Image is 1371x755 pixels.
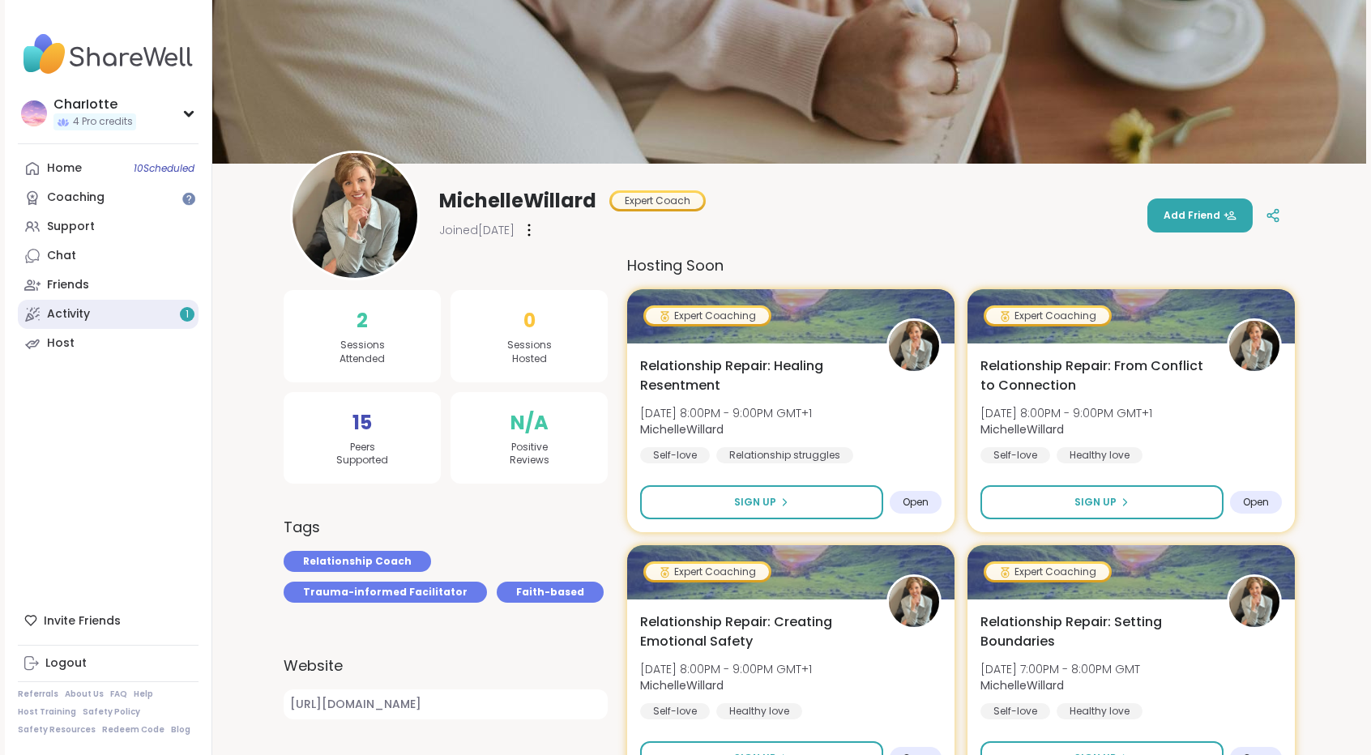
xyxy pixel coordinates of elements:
[640,677,724,693] b: MichelleWillard
[47,248,76,264] div: Chat
[640,447,710,463] div: Self-love
[889,577,939,627] img: MichelleWillard
[980,612,1209,651] span: Relationship Repair: Setting Boundaries
[47,190,105,206] div: Coaching
[186,308,189,322] span: 1
[1164,208,1236,223] span: Add Friend
[980,356,1209,395] span: Relationship Repair: From Conflict to Connection
[171,724,190,736] a: Blog
[903,496,929,509] span: Open
[284,689,608,719] a: [URL][DOMAIN_NAME]
[986,564,1109,580] div: Expert Coaching
[1229,577,1279,627] img: MichelleWillard
[986,308,1109,324] div: Expert Coaching
[18,649,199,678] a: Logout
[18,241,199,271] a: Chat
[18,689,58,700] a: Referrals
[716,703,802,719] div: Healthy love
[21,100,47,126] img: CharIotte
[303,554,412,569] span: Relationship Coach
[284,516,320,538] h3: Tags
[980,661,1140,677] span: [DATE] 7:00PM - 8:00PM GMT
[357,306,368,335] span: 2
[18,154,199,183] a: Home10Scheduled
[18,300,199,329] a: Activity1
[1229,321,1279,371] img: MichelleWillard
[18,26,199,83] img: ShareWell Nav Logo
[612,193,703,209] div: Expert Coach
[889,321,939,371] img: MichelleWillard
[523,306,536,335] span: 0
[980,405,1152,421] span: [DATE] 8:00PM - 9:00PM GMT+1
[980,703,1050,719] div: Self-love
[980,447,1050,463] div: Self-love
[640,485,883,519] button: Sign Up
[439,188,596,214] span: MichelleWillard
[1147,198,1253,232] button: Add Friend
[18,329,199,358] a: Host
[47,160,82,177] div: Home
[507,339,552,366] span: Sessions Hosted
[65,689,104,700] a: About Us
[45,655,87,672] div: Logout
[646,308,769,324] div: Expert Coaching
[640,612,869,651] span: Relationship Repair: Creating Emotional Safety
[640,405,812,421] span: [DATE] 8:00PM - 9:00PM GMT+1
[640,421,724,437] b: MichelleWillard
[734,495,776,510] span: Sign Up
[439,222,515,238] span: Joined [DATE]
[134,689,153,700] a: Help
[980,485,1224,519] button: Sign Up
[18,606,199,635] div: Invite Friends
[53,96,136,113] div: CharIotte
[18,724,96,736] a: Safety Resources
[18,271,199,300] a: Friends
[980,421,1064,437] b: MichelleWillard
[102,724,164,736] a: Redeem Code
[716,447,853,463] div: Relationship struggles
[1057,447,1142,463] div: Healthy love
[646,564,769,580] div: Expert Coaching
[18,212,199,241] a: Support
[510,441,549,468] span: Positive Reviews
[134,162,194,175] span: 10 Scheduled
[340,339,385,366] span: Sessions Attended
[1057,703,1142,719] div: Healthy love
[640,703,710,719] div: Self-love
[303,585,468,599] span: Trauma-informed Facilitator
[110,689,127,700] a: FAQ
[640,356,869,395] span: Relationship Repair: Healing Resentment
[182,192,195,205] iframe: Spotlight
[293,153,417,278] img: MichelleWillard
[516,585,584,599] span: Faith-based
[336,441,388,468] span: Peers Supported
[510,408,549,437] span: N/A
[18,706,76,718] a: Host Training
[284,655,608,676] label: Website
[18,183,199,212] a: Coaching
[47,219,95,235] div: Support
[1243,496,1269,509] span: Open
[352,408,372,437] span: 15
[73,115,133,129] span: 4 Pro credits
[640,661,812,677] span: [DATE] 8:00PM - 9:00PM GMT+1
[980,677,1064,693] b: MichelleWillard
[47,306,90,322] div: Activity
[1074,495,1117,510] span: Sign Up
[47,335,75,352] div: Host
[83,706,140,718] a: Safety Policy
[47,277,89,293] div: Friends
